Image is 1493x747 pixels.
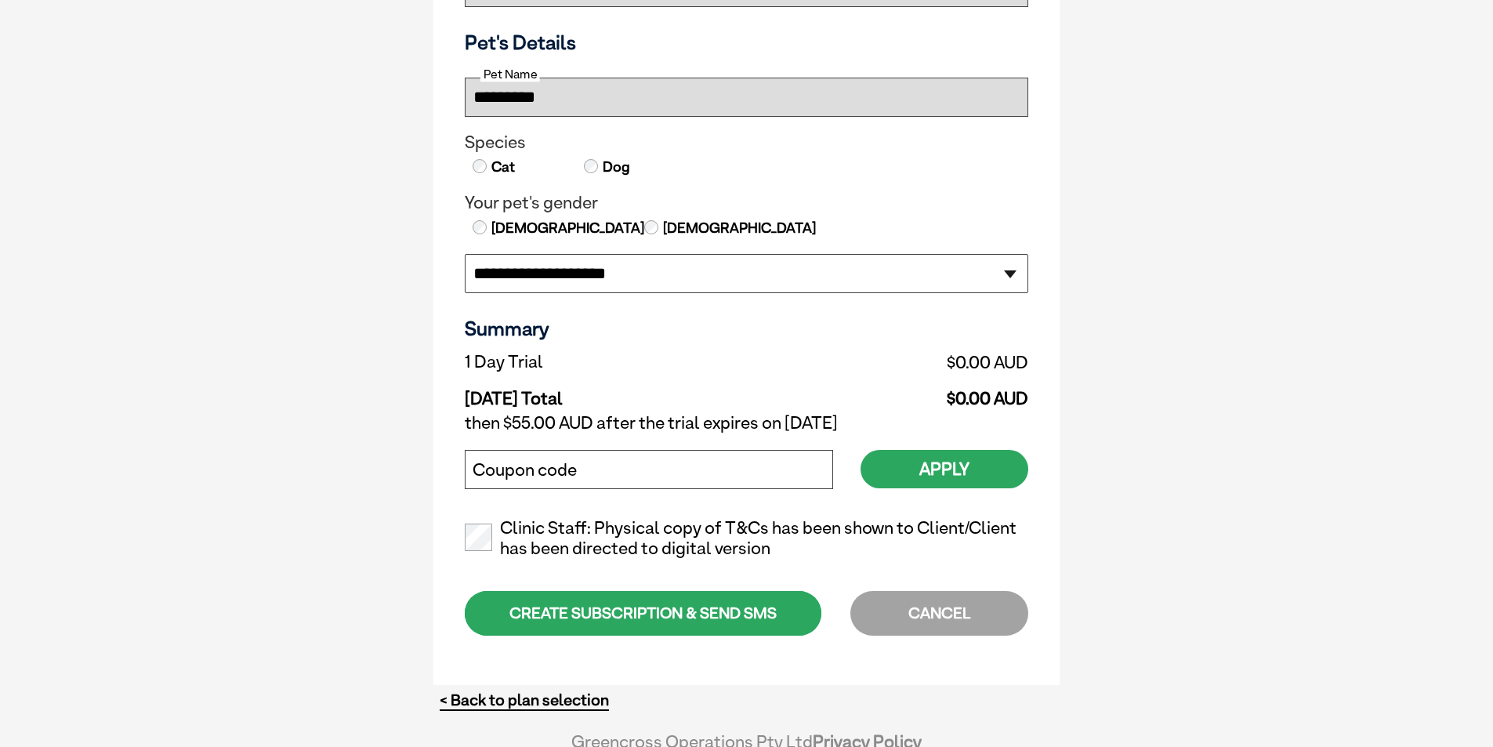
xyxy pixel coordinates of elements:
a: < Back to plan selection [440,691,609,710]
label: Clinic Staff: Physical copy of T&Cs has been shown to Client/Client has been directed to digital ... [465,518,1028,559]
div: CANCEL [850,591,1028,636]
label: Coupon code [473,460,577,480]
td: $0.00 AUD [771,348,1028,376]
td: then $55.00 AUD after the trial expires on [DATE] [465,409,1028,437]
h3: Pet's Details [458,31,1035,54]
button: Apply [861,450,1028,488]
legend: Your pet's gender [465,193,1028,213]
td: 1 Day Trial [465,348,771,376]
h3: Summary [465,317,1028,340]
input: Clinic Staff: Physical copy of T&Cs has been shown to Client/Client has been directed to digital ... [465,524,492,551]
div: CREATE SUBSCRIPTION & SEND SMS [465,591,821,636]
legend: Species [465,132,1028,153]
td: [DATE] Total [465,376,771,409]
td: $0.00 AUD [771,376,1028,409]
